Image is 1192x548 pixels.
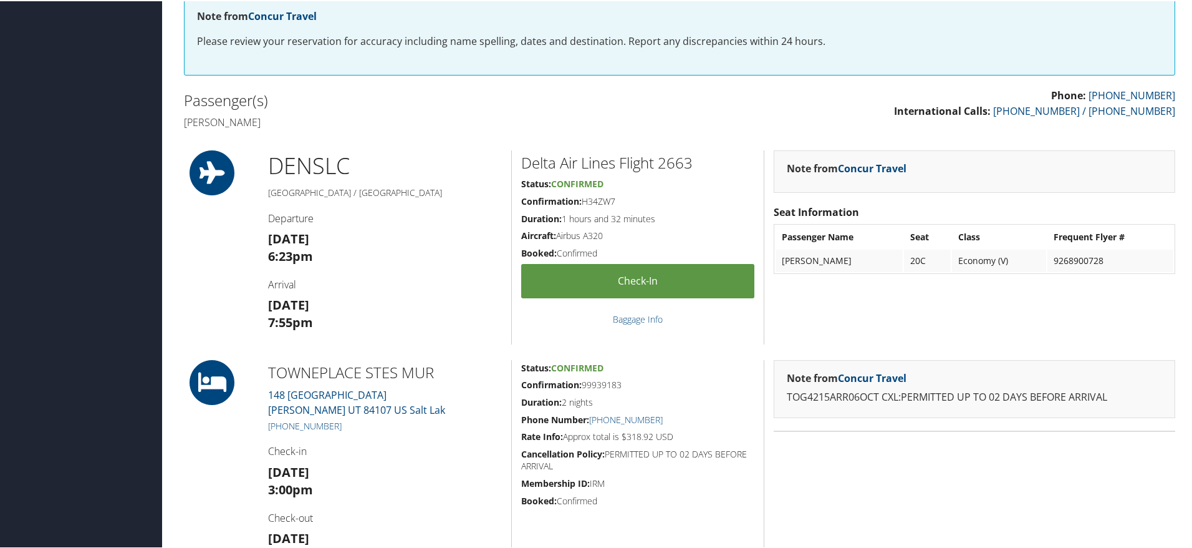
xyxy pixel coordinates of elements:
[521,494,754,506] h5: Confirmed
[184,89,670,110] h2: Passenger(s)
[197,8,317,22] strong: Note from
[774,204,859,218] strong: Seat Information
[521,212,562,223] strong: Duration:
[952,248,1046,271] td: Economy (V)
[268,510,502,524] h4: Check-out
[904,248,951,271] td: 20C
[521,228,754,241] h5: Airbus A320
[551,361,603,373] span: Confirmed
[268,276,502,290] h4: Arrival
[197,32,1162,49] p: Please review your reservation for accuracy including name spelling, dates and destination. Repor...
[521,194,582,206] strong: Confirmation:
[268,480,313,497] strong: 3:00pm
[521,228,556,240] strong: Aircraft:
[268,387,445,416] a: 148 [GEOGRAPHIC_DATA][PERSON_NAME] UT 84107 US Salt Lak
[894,103,991,117] strong: International Calls:
[1047,225,1173,247] th: Frequent Flyer #
[521,177,551,188] strong: Status:
[268,185,502,198] h5: [GEOGRAPHIC_DATA] / [GEOGRAPHIC_DATA]
[268,210,502,224] h4: Departure
[521,194,754,207] h5: H34ZW7
[521,429,754,442] h5: Approx total is $318.92 USD
[1047,248,1173,271] td: 9268900728
[776,225,903,247] th: Passenger Name
[904,225,951,247] th: Seat
[268,229,309,246] strong: [DATE]
[521,378,754,390] h5: 99939183
[268,247,313,263] strong: 6:23pm
[551,177,603,188] span: Confirmed
[521,246,557,258] strong: Booked:
[521,263,754,297] a: Check-in
[521,212,754,224] h5: 1 hours and 32 minutes
[787,388,1162,404] p: TOG4215ARR06OCT CXL:PERMITTED UP TO 02 DAYS BEFORE ARRIVAL
[268,313,313,330] strong: 7:55pm
[268,443,502,457] h4: Check-in
[268,295,309,312] strong: [DATE]
[838,160,906,174] a: Concur Travel
[521,429,563,441] strong: Rate Info:
[787,370,906,384] strong: Note from
[521,494,557,506] strong: Booked:
[521,447,605,459] strong: Cancellation Policy:
[521,476,590,488] strong: Membership ID:
[993,103,1175,117] a: [PHONE_NUMBER] / [PHONE_NUMBER]
[268,149,502,180] h1: DEN SLC
[1089,87,1175,101] a: [PHONE_NUMBER]
[521,395,754,408] h5: 2 nights
[521,447,754,471] h5: PERMITTED UP TO 02 DAYS BEFORE ARRIVAL
[268,419,342,431] a: [PHONE_NUMBER]
[521,246,754,258] h5: Confirmed
[521,151,754,172] h2: Delta Air Lines Flight 2663
[521,413,589,424] strong: Phone Number:
[268,462,309,479] strong: [DATE]
[521,361,551,373] strong: Status:
[521,395,562,407] strong: Duration:
[268,361,502,382] h2: TOWNEPLACE STES MUR
[1051,87,1086,101] strong: Phone:
[589,413,663,424] a: [PHONE_NUMBER]
[521,378,582,389] strong: Confirmation:
[838,370,906,384] a: Concur Travel
[613,312,663,324] a: Baggage Info
[952,225,1046,247] th: Class
[521,476,754,489] h5: IRM
[776,248,903,271] td: [PERSON_NAME]
[787,160,906,174] strong: Note from
[248,8,317,22] a: Concur Travel
[184,114,670,128] h4: [PERSON_NAME]
[268,529,309,546] strong: [DATE]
